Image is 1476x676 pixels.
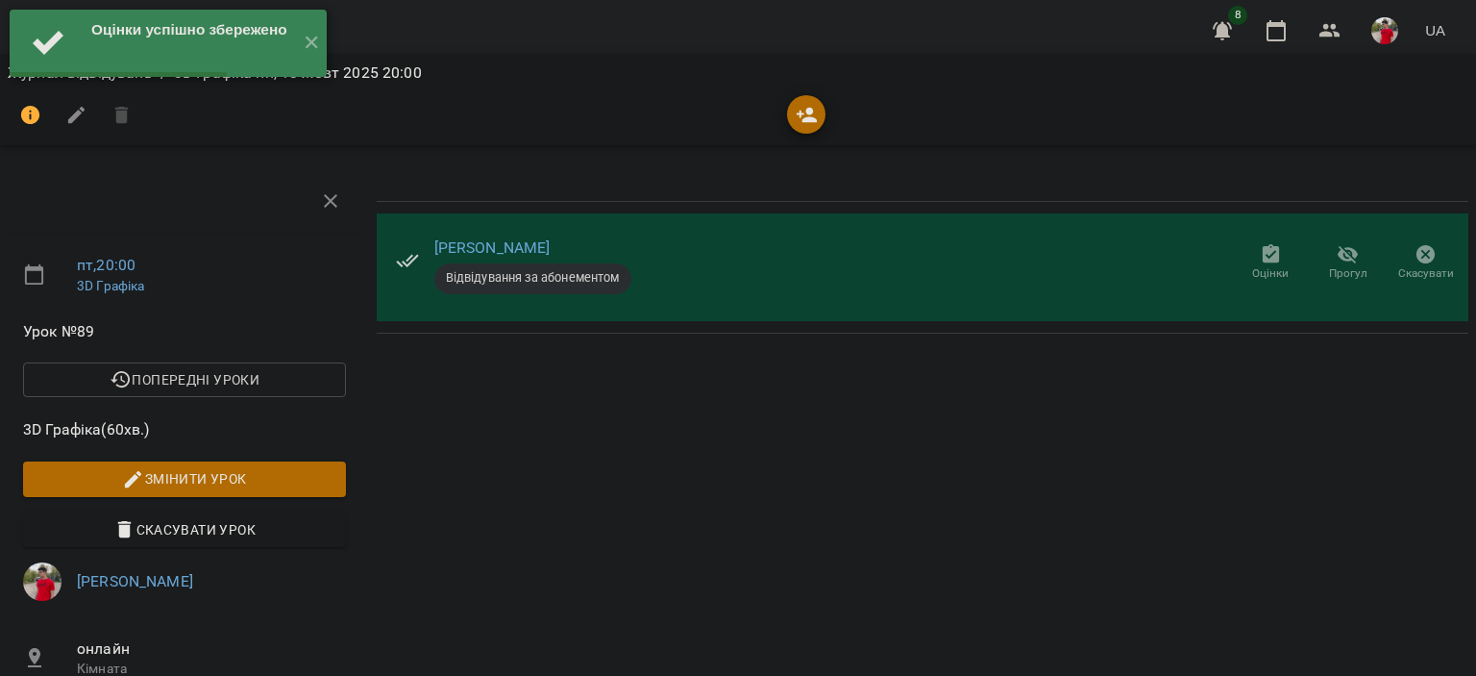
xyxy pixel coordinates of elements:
[434,269,631,287] span: Відвідування за абонементом
[77,278,144,293] a: 3D Графіка
[38,467,331,490] span: Змінити урок
[1398,265,1454,282] span: Скасувати
[1310,237,1388,290] button: Прогул
[23,563,61,601] img: 54b6d9b4e6461886c974555cb82f3b73.jpg
[91,19,288,40] div: Оцінки успішно збережено
[77,638,346,661] span: онлайн
[38,518,331,541] span: Скасувати Урок
[1329,265,1367,282] span: Прогул
[1417,13,1453,48] button: UA
[1228,6,1247,25] span: 8
[23,462,346,496] button: Змінити урок
[23,363,346,397] button: Попередні уроки
[77,572,193,590] a: [PERSON_NAME]
[1252,265,1289,282] span: Оцінки
[23,320,346,343] span: Урок №89
[1232,237,1310,290] button: Оцінки
[23,418,346,441] span: 3D Графіка ( 60 хв. )
[1387,237,1464,290] button: Скасувати
[77,256,135,274] a: пт , 20:00
[8,62,1468,85] nav: breadcrumb
[38,368,331,391] span: Попередні уроки
[434,238,551,257] a: [PERSON_NAME]
[1425,20,1445,40] span: UA
[23,513,346,547] button: Скасувати Урок
[1371,17,1398,44] img: 54b6d9b4e6461886c974555cb82f3b73.jpg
